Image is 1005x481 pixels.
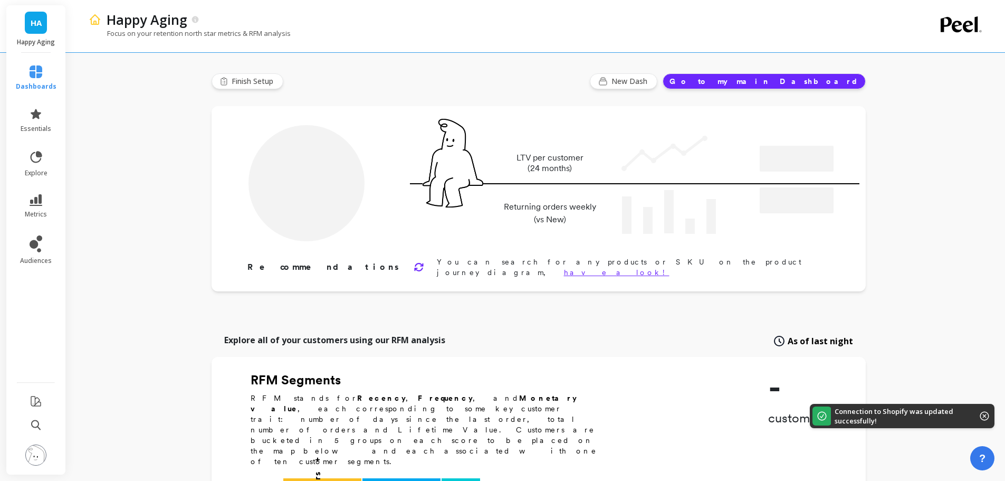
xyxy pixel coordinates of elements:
[564,268,669,277] a: have a look!
[979,451,985,466] span: ?
[20,257,52,265] span: audiences
[501,153,599,174] p: LTV per customer (24 months)
[590,73,657,89] button: New Dash
[251,372,609,389] h2: RFM Segments
[232,76,276,87] span: Finish Setup
[89,29,291,38] p: Focus on your retention north star metrics & RFM analysis
[835,407,964,426] p: Connection to Shopify was updated successfully!
[501,201,599,226] p: Returning orders weekly (vs New)
[418,394,473,402] b: Frequency
[89,13,101,26] img: header icon
[251,393,609,467] p: RFM stands for , , and , each corresponding to some key customer trait: number of days since the ...
[437,257,832,278] p: You can search for any products or SKU on the product journey diagram,
[224,334,445,346] p: Explore all of your customers using our RFM analysis
[788,335,853,347] span: As of last night
[970,446,994,470] button: ?
[357,394,406,402] b: Recency
[17,38,55,46] p: Happy Aging
[16,82,56,91] span: dashboards
[25,445,46,466] img: profile picture
[31,17,42,29] span: HA
[663,73,866,89] button: Go to my main Dashboard
[768,410,827,427] p: customers
[212,73,283,89] button: Finish Setup
[107,11,187,29] p: Happy Aging
[247,261,401,273] p: Recommendations
[423,119,483,208] img: pal seatted on line
[768,372,827,403] p: -
[611,76,650,87] span: New Dash
[25,169,47,177] span: explore
[21,125,51,133] span: essentials
[25,210,47,219] span: metrics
